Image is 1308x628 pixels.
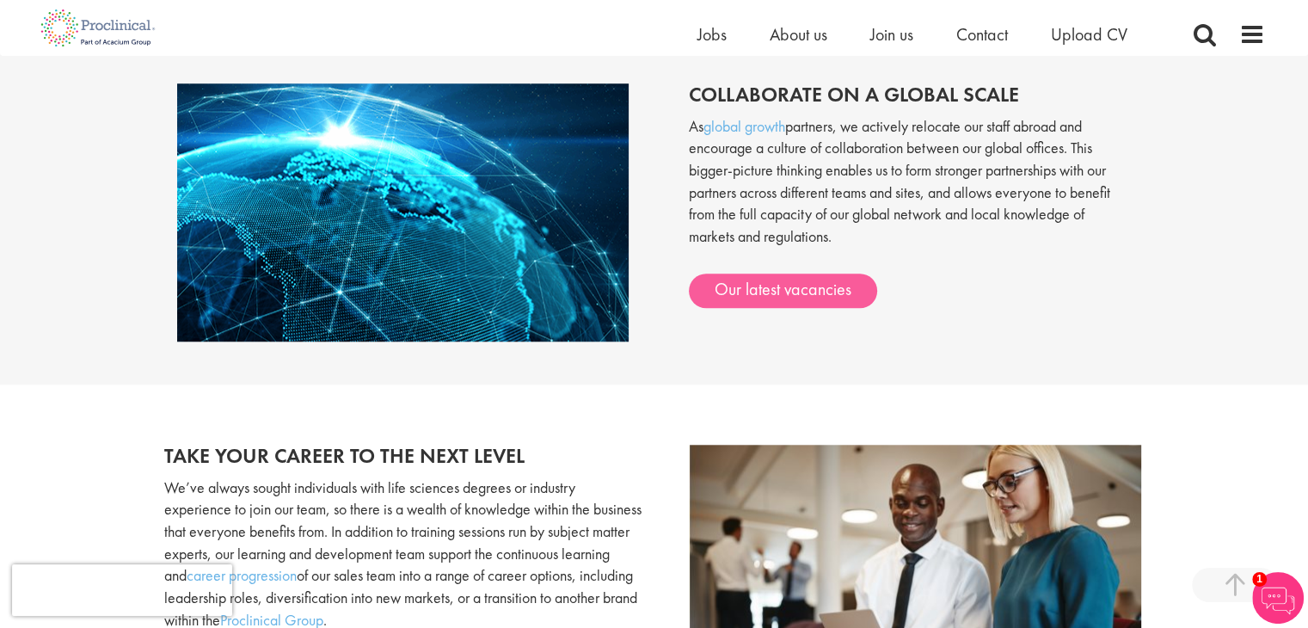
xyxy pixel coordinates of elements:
[956,23,1008,46] a: Contact
[1252,572,1304,624] img: Chatbot
[697,23,727,46] a: Jobs
[703,116,785,136] a: global growth
[689,115,1132,265] p: As partners, we actively relocate our staff abroad and encourage a culture of collaboration betwe...
[770,23,827,46] a: About us
[12,564,232,616] iframe: reCAPTCHA
[164,445,642,467] h2: Take your career to the next level
[1252,572,1267,587] span: 1
[689,83,1132,106] h2: Collaborate on a global scale
[187,565,297,585] a: career progression
[1051,23,1127,46] a: Upload CV
[689,274,877,308] a: Our latest vacancies
[870,23,913,46] a: Join us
